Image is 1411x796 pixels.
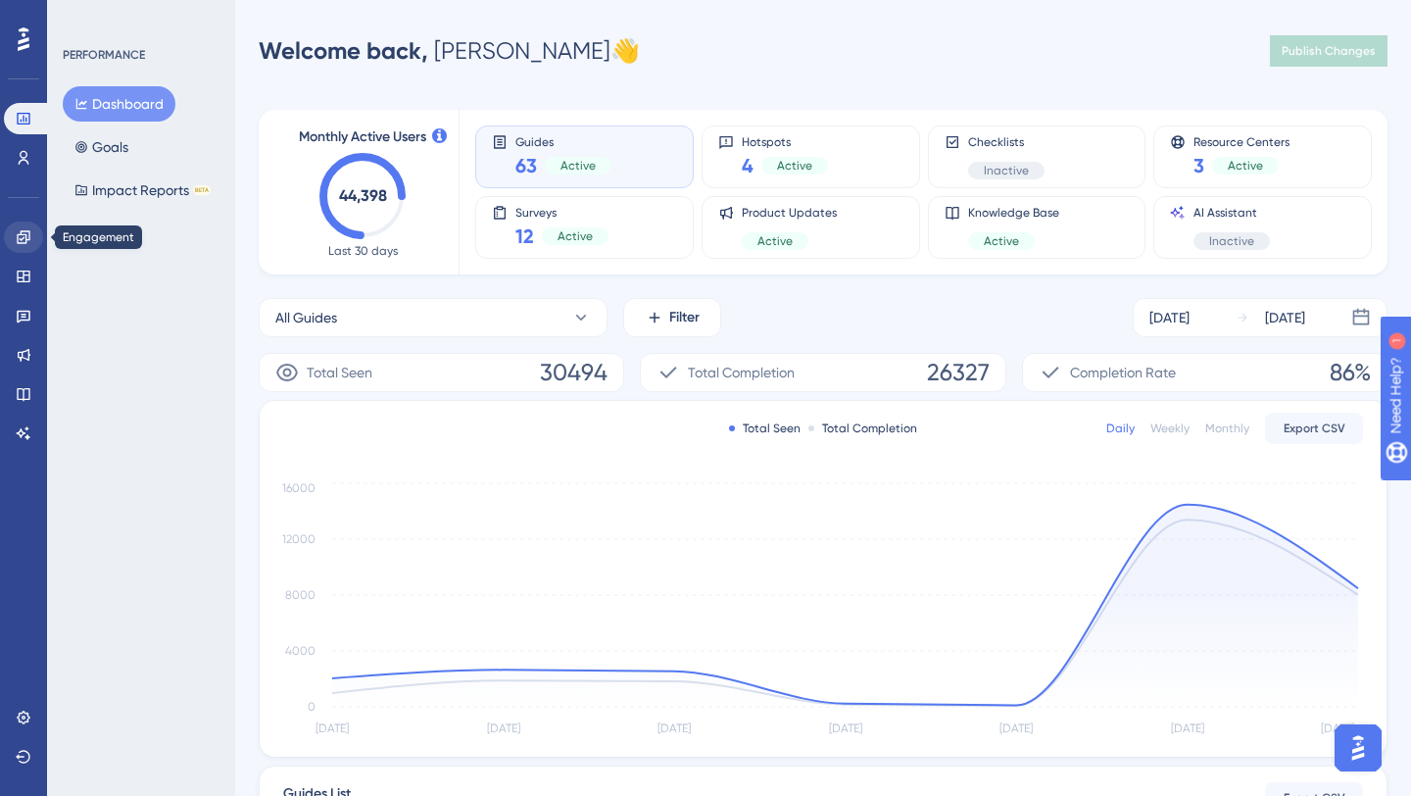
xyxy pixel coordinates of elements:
div: [DATE] [1149,306,1190,329]
button: Goals [63,129,140,165]
span: Product Updates [742,205,837,221]
span: Publish Changes [1282,43,1376,59]
span: Active [777,158,812,174]
iframe: UserGuiding AI Assistant Launcher [1329,719,1387,777]
span: AI Assistant [1193,205,1270,221]
tspan: [DATE] [657,721,691,735]
span: Hotspots [742,134,828,148]
tspan: [DATE] [1321,721,1354,735]
span: All Guides [275,306,337,329]
span: Completion Rate [1070,361,1176,384]
span: 3 [1193,152,1204,179]
tspan: [DATE] [999,721,1033,735]
span: Checklists [968,134,1045,150]
button: Publish Changes [1270,35,1387,67]
div: Weekly [1150,421,1190,436]
span: Need Help? [46,5,122,28]
tspan: 8000 [285,588,316,602]
div: Total Seen [729,421,801,436]
span: Guides [515,134,611,148]
button: Dashboard [63,86,175,122]
tspan: 0 [308,700,316,714]
span: Total Seen [307,361,372,384]
tspan: 12000 [282,532,316,546]
button: Filter [623,298,721,337]
span: Export CSV [1284,421,1345,436]
span: Surveys [515,205,608,219]
span: Filter [669,306,700,329]
span: 63 [515,152,537,179]
span: Inactive [1209,233,1254,249]
div: Monthly [1205,421,1249,436]
span: Knowledge Base [968,205,1059,221]
div: 1 [136,10,142,25]
tspan: [DATE] [1171,721,1204,735]
span: Monthly Active Users [299,125,426,149]
div: Daily [1106,421,1135,436]
tspan: [DATE] [829,721,862,735]
tspan: 4000 [285,644,316,658]
text: 44,398 [339,186,387,205]
div: PERFORMANCE [63,47,145,63]
span: Active [1228,158,1263,174]
span: Active [757,233,793,249]
div: Total Completion [808,421,917,436]
span: Active [984,233,1019,249]
span: 26327 [927,357,990,388]
span: Active [558,228,593,244]
span: Inactive [984,163,1029,178]
span: Welcome back, [259,36,428,65]
span: 30494 [540,357,608,388]
tspan: 16000 [282,481,316,495]
span: Last 30 days [328,243,398,259]
span: Active [560,158,596,174]
button: Export CSV [1265,413,1363,444]
tspan: [DATE] [316,721,349,735]
span: 12 [515,223,534,250]
tspan: [DATE] [487,721,520,735]
span: 86% [1330,357,1371,388]
div: [DATE] [1265,306,1305,329]
button: All Guides [259,298,608,337]
span: Total Completion [688,361,795,384]
span: 4 [742,152,754,179]
span: Resource Centers [1193,134,1289,148]
div: BETA [193,185,211,195]
div: [PERSON_NAME] 👋 [259,35,640,67]
button: Impact ReportsBETA [63,173,222,208]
